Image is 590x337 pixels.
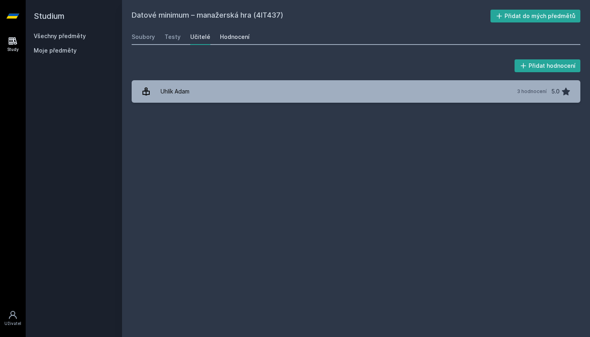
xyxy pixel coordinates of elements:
[161,83,189,99] div: Uhlík Adam
[132,29,155,45] a: Soubory
[2,32,24,57] a: Study
[7,47,19,53] div: Study
[132,10,490,22] h2: Datové minimum – manažerská hra (4IT437)
[34,47,77,55] span: Moje předměty
[190,29,210,45] a: Učitelé
[220,29,250,45] a: Hodnocení
[190,33,210,41] div: Učitelé
[490,10,581,22] button: Přidat do mých předmětů
[132,33,155,41] div: Soubory
[515,59,581,72] button: Přidat hodnocení
[165,33,181,41] div: Testy
[220,33,250,41] div: Hodnocení
[165,29,181,45] a: Testy
[132,80,580,103] a: Uhlík Adam 3 hodnocení 5.0
[34,32,86,39] a: Všechny předměty
[551,83,559,99] div: 5.0
[2,306,24,331] a: Uživatel
[4,321,21,327] div: Uživatel
[517,88,547,95] div: 3 hodnocení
